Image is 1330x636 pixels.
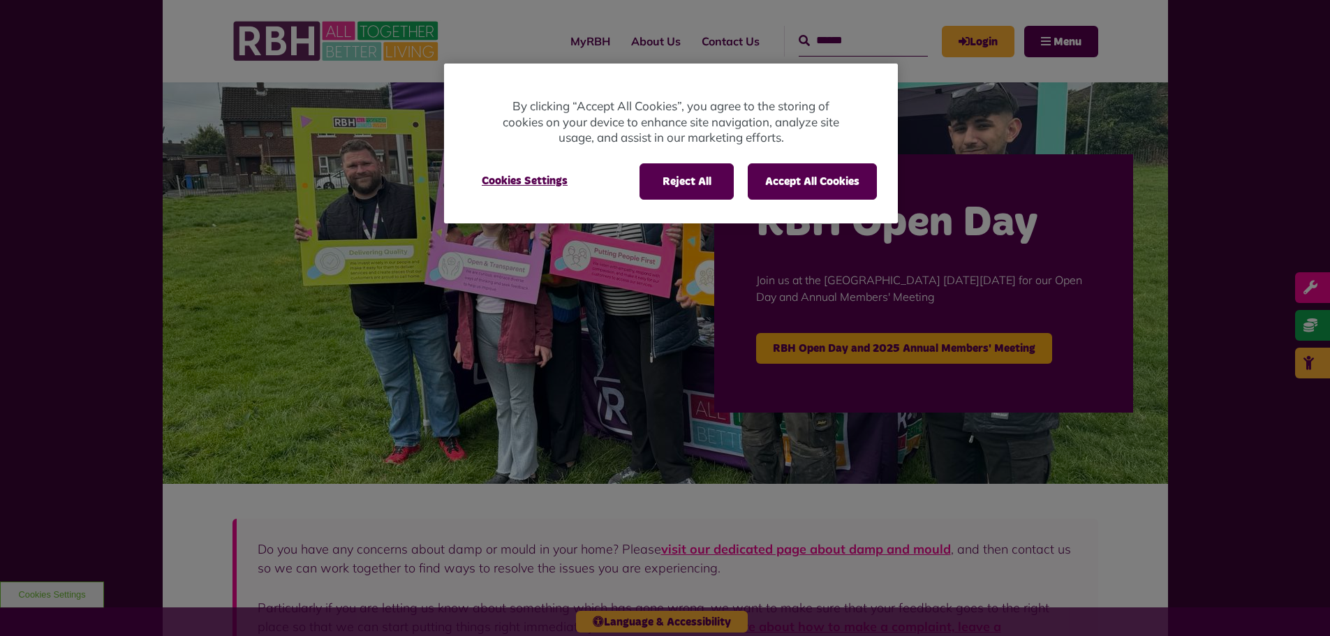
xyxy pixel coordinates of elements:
button: Accept All Cookies [748,163,877,200]
div: Cookie banner [444,64,898,223]
div: Privacy [444,64,898,223]
p: By clicking “Accept All Cookies”, you agree to the storing of cookies on your device to enhance s... [500,98,842,146]
button: Reject All [640,163,734,200]
button: Cookies Settings [465,163,584,198]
